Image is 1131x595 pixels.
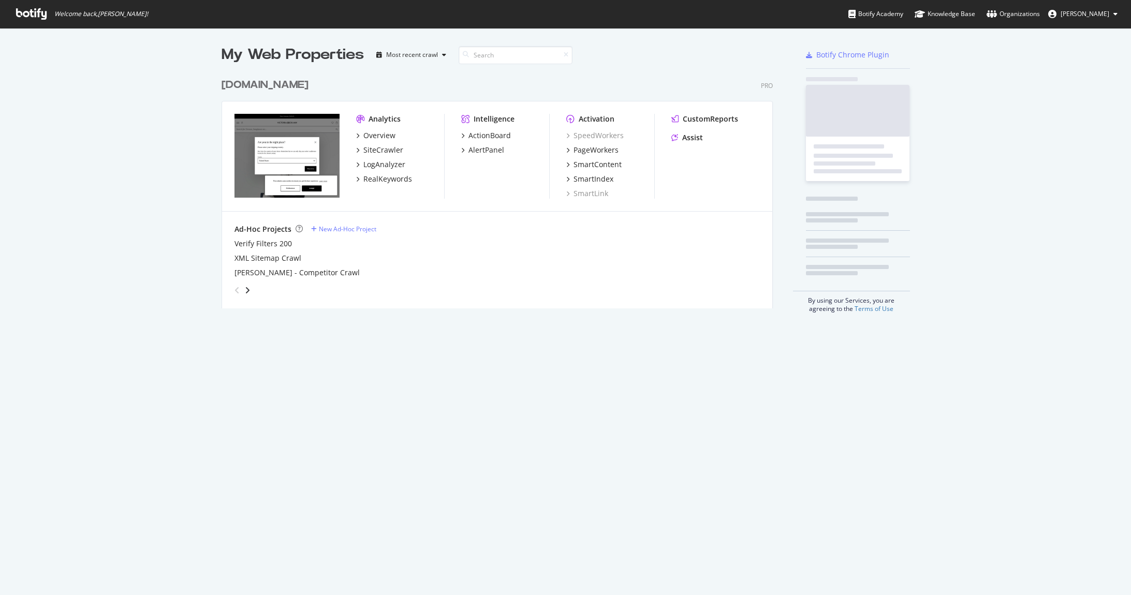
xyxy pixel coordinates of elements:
div: Botify Chrome Plugin [816,50,889,60]
div: ActionBoard [468,130,511,141]
a: SiteCrawler [356,145,403,155]
div: [DOMAIN_NAME] [222,78,309,93]
div: Organizations [987,9,1040,19]
div: grid [222,65,781,308]
a: [PERSON_NAME] - Competitor Crawl [234,267,360,278]
a: XML Sitemap Crawl [234,253,301,263]
div: SiteCrawler [363,145,403,155]
button: Most recent crawl [372,47,450,63]
div: CustomReports [683,114,738,124]
a: PageWorkers [566,145,619,155]
div: LogAnalyzer [363,159,405,170]
a: New Ad-Hoc Project [311,225,376,233]
span: Lisa Nielsen [1061,9,1109,18]
button: [PERSON_NAME] [1040,6,1126,22]
a: SpeedWorkers [566,130,624,141]
div: angle-left [230,282,244,299]
div: My Web Properties [222,44,364,65]
a: ActionBoard [461,130,511,141]
div: PageWorkers [574,145,619,155]
div: Assist [682,132,703,143]
div: angle-right [244,285,251,295]
div: Botify Academy [848,9,903,19]
div: New Ad-Hoc Project [319,225,376,233]
a: SmartIndex [566,174,613,184]
div: Most recent crawl [386,52,438,58]
span: Welcome back, [PERSON_NAME] ! [54,10,148,18]
a: Terms of Use [855,304,893,313]
div: SmartIndex [574,174,613,184]
div: AlertPanel [468,145,504,155]
div: Knowledge Base [915,9,975,19]
div: RealKeywords [363,174,412,184]
div: By using our Services, you are agreeing to the [793,291,910,313]
a: CustomReports [671,114,738,124]
a: SmartContent [566,159,622,170]
div: Activation [579,114,614,124]
a: Assist [671,132,703,143]
div: Intelligence [474,114,515,124]
a: Overview [356,130,395,141]
a: SmartLink [566,188,608,199]
a: [DOMAIN_NAME] [222,78,313,93]
div: Ad-Hoc Projects [234,224,291,234]
a: RealKeywords [356,174,412,184]
a: LogAnalyzer [356,159,405,170]
div: SmartContent [574,159,622,170]
div: Analytics [369,114,401,124]
div: Overview [363,130,395,141]
a: Botify Chrome Plugin [806,50,889,60]
a: Verify Filters 200 [234,239,292,249]
div: Pro [761,81,773,90]
img: www.victoriabeckham.com [234,114,340,198]
a: AlertPanel [461,145,504,155]
input: Search [459,46,572,64]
